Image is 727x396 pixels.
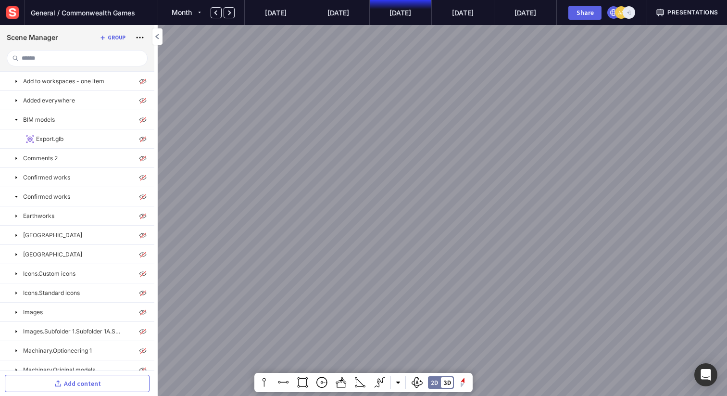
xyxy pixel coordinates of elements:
[609,8,618,17] img: globe.svg
[23,154,58,163] p: Comments 2
[618,10,624,16] text: AA
[137,249,149,260] img: visibility-off.svg
[23,308,43,317] p: Images
[23,327,123,336] p: Images.Subfolder 1.Subfolder 1A.Subfolder 1B.Subfolder 1C
[7,34,58,42] h1: Scene Manager
[137,345,149,357] img: visibility-off.svg
[23,192,70,201] p: Confirmed works
[5,375,150,392] button: Add content
[137,114,149,126] img: visibility-off.svg
[137,326,149,337] img: visibility-off.svg
[23,289,80,297] p: Icons.Standard icons
[23,269,75,278] p: Icons.Custom icons
[23,115,55,124] p: BIM models
[137,210,149,222] img: visibility-off.svg
[694,363,717,386] div: Open Intercom Messenger
[137,95,149,106] img: visibility-off.svg
[137,307,149,318] img: visibility-off.svg
[23,366,95,374] p: Machinary.Original models
[36,135,63,143] p: Export.glb
[137,287,149,299] img: visibility-off.svg
[137,76,149,87] img: visibility-off.svg
[97,32,127,43] button: Group
[31,8,135,18] span: General / Commonwealth Games
[23,96,75,105] p: Added everywhere
[137,133,149,145] img: visibility-off.svg
[23,346,92,355] p: Machinary.Optioneering 1
[137,191,149,203] img: visibility-off.svg
[64,380,101,387] div: Add content
[137,268,149,280] img: visibility-off.svg
[4,4,21,21] img: sensat
[431,380,438,386] div: 2D
[137,230,149,241] img: visibility-off.svg
[172,8,192,16] span: Month
[656,8,664,17] img: presentation.svg
[444,380,451,386] div: 3D
[23,77,104,86] p: Add to workspaces - one item
[573,9,597,16] div: Share
[23,212,54,220] p: Earthworks
[23,250,82,259] p: [GEOGRAPHIC_DATA]
[23,231,82,240] p: [GEOGRAPHIC_DATA]
[137,172,149,183] img: visibility-off.svg
[137,153,149,164] img: visibility-off.svg
[667,8,718,17] span: Presentations
[568,6,602,20] button: Share
[108,35,125,40] div: Group
[137,364,149,376] img: visibility-off.svg
[23,173,70,182] p: Confirmed works
[623,6,635,19] div: +1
